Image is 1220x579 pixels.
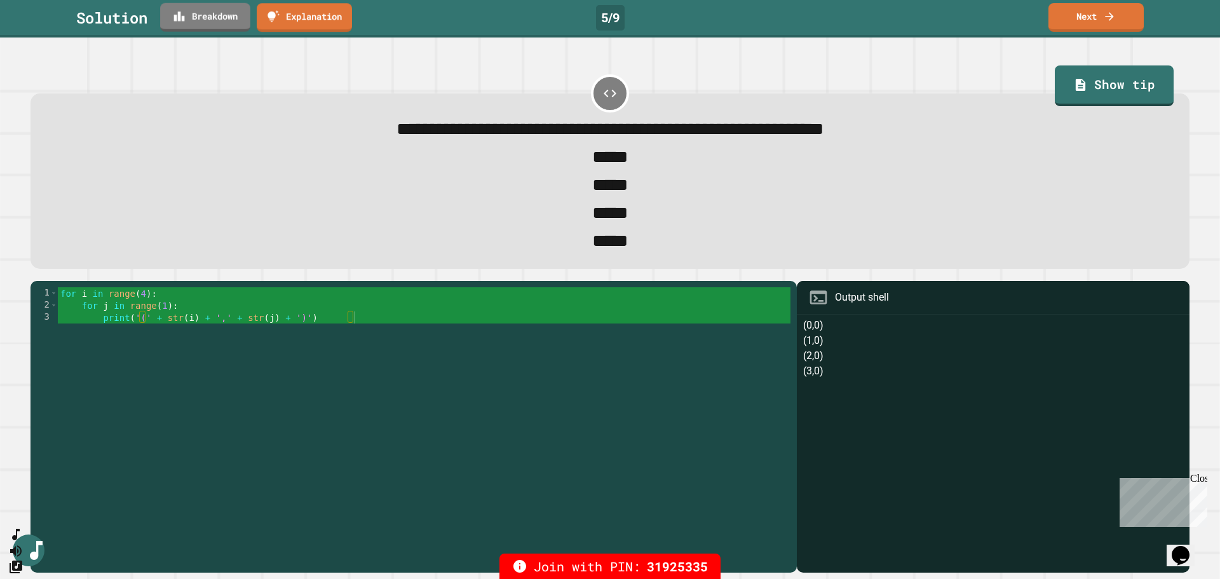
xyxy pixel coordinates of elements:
[50,287,57,299] span: Toggle code folding, rows 1 through 3
[30,299,58,311] div: 2
[1048,3,1144,32] a: Next
[30,311,58,324] div: 3
[8,543,24,559] button: Mute music
[257,3,352,32] a: Explanation
[8,527,24,543] button: SpeedDial basic example
[803,318,1183,573] div: (0,0) (1,0) (2,0) (3,0)
[5,5,88,81] div: Chat with us now!Close
[8,559,24,575] button: Change Music
[1167,528,1207,566] iframe: chat widget
[835,290,889,305] div: Output shell
[596,5,625,31] div: 5 / 9
[160,3,250,32] a: Breakdown
[50,299,57,311] span: Toggle code folding, rows 2 through 3
[1055,65,1173,106] a: Show tip
[76,6,147,29] div: Solution
[499,554,721,579] div: Join with PIN:
[1115,473,1207,527] iframe: chat widget
[30,287,58,299] div: 1
[647,557,708,576] span: 31925335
